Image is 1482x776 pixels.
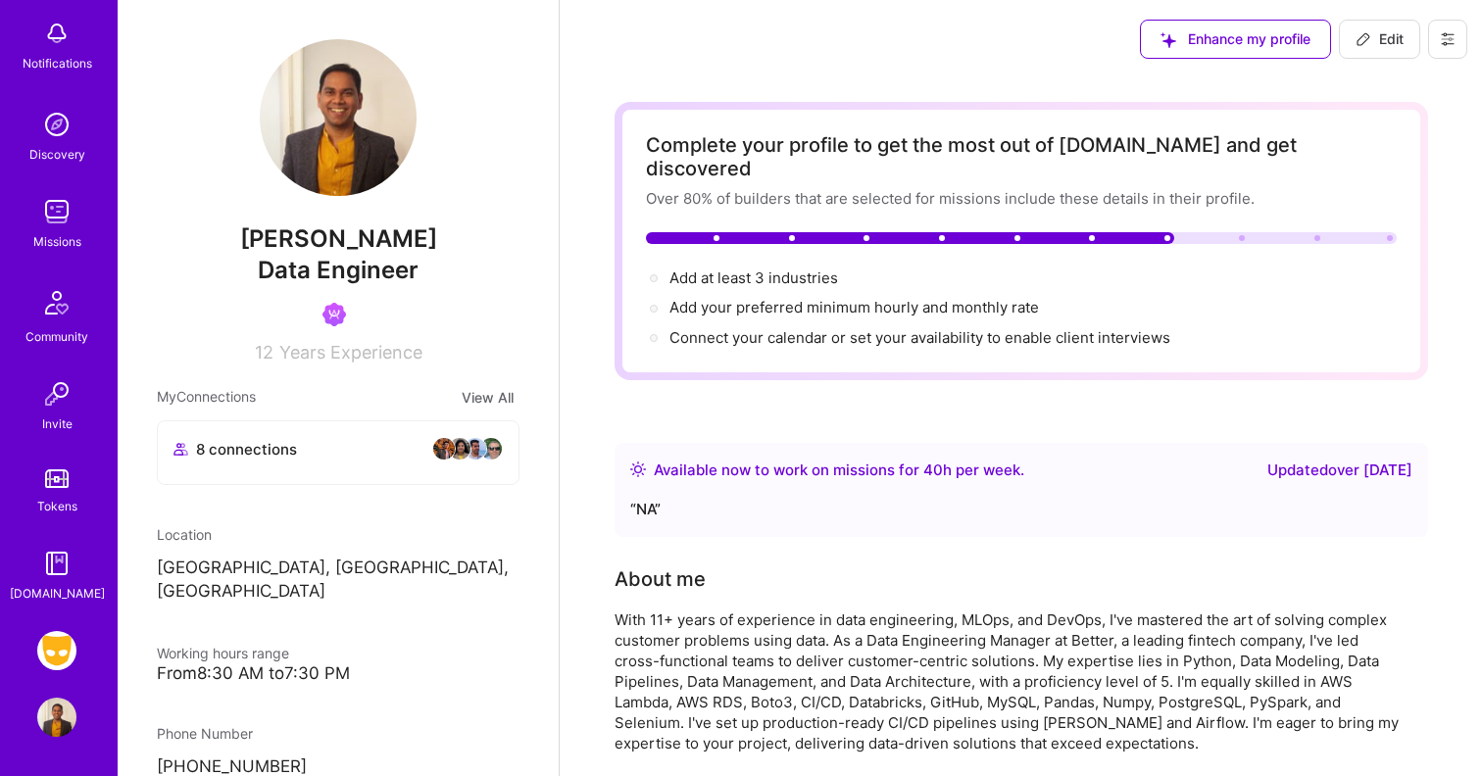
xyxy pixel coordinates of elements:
div: About me [615,564,706,594]
div: Community [25,326,88,347]
div: “ NA ” [630,498,1412,521]
span: 8 connections [196,439,297,460]
span: Add at least 3 industries [669,268,838,287]
a: Grindr: Data + FE + CyberSecurity + QA [32,631,81,670]
span: Edit [1356,29,1404,49]
img: avatar [448,437,471,461]
span: 40 [923,461,943,479]
img: Availability [630,461,646,477]
img: avatar [464,437,487,461]
span: Enhance my profile [1161,29,1310,49]
img: Community [33,279,80,326]
div: Discovery [29,144,85,165]
img: guide book [37,544,76,583]
div: Notifications [23,53,92,73]
i: icon SuggestedTeams [1161,32,1176,48]
img: Been on Mission [322,303,346,326]
span: Working hours range [157,645,289,661]
div: [DOMAIN_NAME] [10,583,105,604]
span: Add your preferred minimum hourly and monthly rate [669,298,1039,316]
span: Data Engineer [258,256,419,284]
button: View All [456,386,519,409]
div: From 8:30 AM to 7:30 PM [157,663,519,684]
div: Complete your profile to get the most out of [DOMAIN_NAME] and get discovered [646,133,1397,180]
button: Enhance my profile [1140,20,1331,59]
a: User Avatar [32,698,81,737]
div: With 11+ years of experience in data engineering, MLOps, and DevOps, I've mastered the art of sol... [615,609,1399,753]
i: icon Collaborator [173,442,188,457]
div: Available now to work on missions for h per week . [654,459,1024,482]
img: tokens [45,469,69,488]
img: discovery [37,105,76,144]
span: Years Experience [279,342,422,363]
button: Edit [1339,20,1420,59]
button: 8 connectionsavataravataravataravatar [157,420,519,485]
p: [GEOGRAPHIC_DATA], [GEOGRAPHIC_DATA], [GEOGRAPHIC_DATA] [157,557,519,604]
img: avatar [479,437,503,461]
img: User Avatar [260,39,417,196]
img: Invite [37,374,76,413]
img: avatar [432,437,456,461]
div: Missions [33,231,81,252]
img: bell [37,14,76,53]
div: Location [157,524,519,545]
span: Connect your calendar or set your availability to enable client interviews [669,328,1170,347]
img: Grindr: Data + FE + CyberSecurity + QA [37,631,76,670]
div: Tokens [37,496,77,516]
span: Phone Number [157,725,253,742]
img: User Avatar [37,698,76,737]
span: My Connections [157,386,256,409]
div: Invite [42,413,73,434]
div: Updated over [DATE] [1267,459,1412,482]
img: teamwork [37,192,76,231]
div: Over 80% of builders that are selected for missions include these details in their profile. [646,188,1397,209]
span: 12 [255,342,273,363]
span: [PERSON_NAME] [157,224,519,254]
